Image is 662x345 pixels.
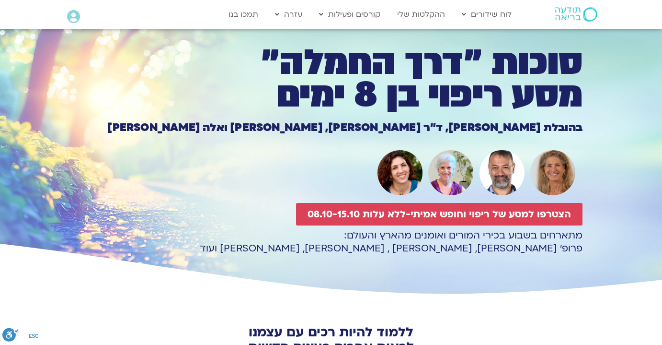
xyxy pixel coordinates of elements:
[80,229,582,255] p: מתארחים בשבוע בכירי המורים ואומנים מהארץ והעולם: פרופ׳ [PERSON_NAME], [PERSON_NAME] , [PERSON_NAM...
[314,5,385,24] a: קורסים ופעילות
[224,5,263,24] a: תמכו בנו
[457,5,516,24] a: לוח שידורים
[392,5,450,24] a: ההקלטות שלי
[296,203,582,226] a: הצטרפו למסע של ריפוי וחופש אמיתי-ללא עלות 08.10-15.10
[555,7,597,22] img: תודעה בריאה
[270,5,307,24] a: עזרה
[308,209,571,220] span: הצטרפו למסע של ריפוי וחופש אמיתי-ללא עלות 08.10-15.10
[80,47,582,112] h1: סוכות ״דרך החמלה״ מסע ריפוי בן 8 ימים
[80,122,582,133] h1: בהובלת [PERSON_NAME], ד״ר [PERSON_NAME], [PERSON_NAME] ואלה [PERSON_NAME]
